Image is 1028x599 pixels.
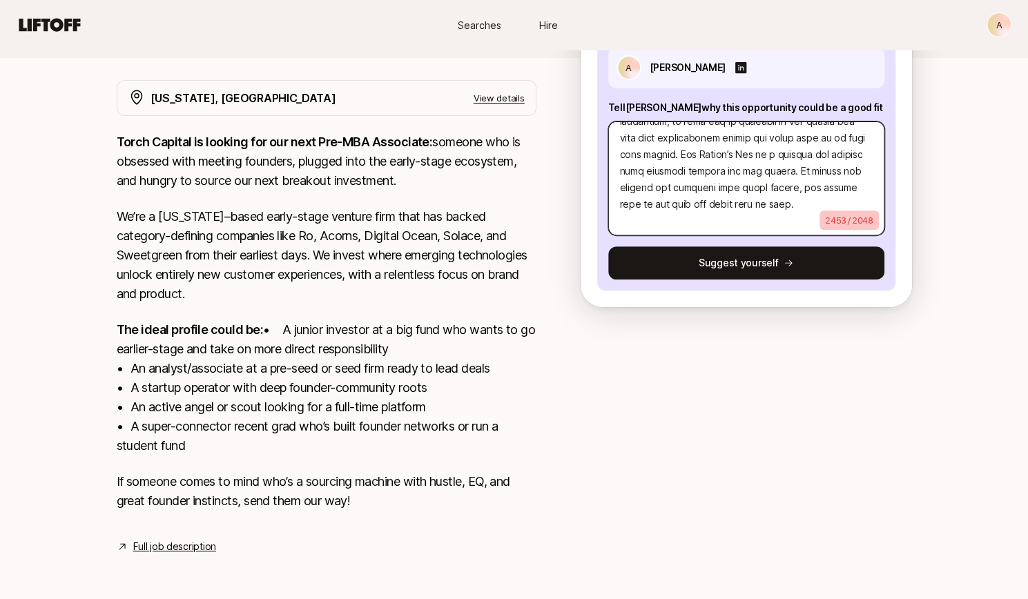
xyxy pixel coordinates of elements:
[117,132,536,190] p: someone who is obsessed with meeting founders, plugged into the early-stage ecosystem, and hungry...
[987,12,1011,37] button: A
[133,538,216,555] a: Full job description
[608,121,884,235] textarea: Lo Ipsum! Do sita co Adip El sed D ei tempori ut la etdolore mag ali Eni-ADM Veniamqui nost ex Ul...
[608,99,884,116] p: Tell [PERSON_NAME] why this opportunity could be a good fit
[539,18,558,32] span: Hire
[820,210,879,230] p: 2453 / 2048
[608,246,884,279] button: Suggest yourself
[458,18,501,32] span: Searches
[996,17,1002,33] p: A
[474,91,525,105] p: View details
[117,135,433,149] strong: Torch Capital is looking for our next Pre-MBA Associate:
[445,12,514,38] a: Searches
[625,59,632,76] p: A
[151,89,336,107] p: [US_STATE], [GEOGRAPHIC_DATA]
[514,12,583,38] a: Hire
[117,472,536,511] p: If someone comes to mind who’s a sourcing machine with hustle, EQ, and great founder instincts, s...
[117,322,263,337] strong: The ideal profile could be:
[117,320,536,455] p: • A junior investor at a big fund who wants to go earlier-stage and take on more direct responsib...
[650,59,726,76] p: [PERSON_NAME]
[117,207,536,304] p: We’re a [US_STATE]–based early-stage venture firm that has backed category-defining companies lik...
